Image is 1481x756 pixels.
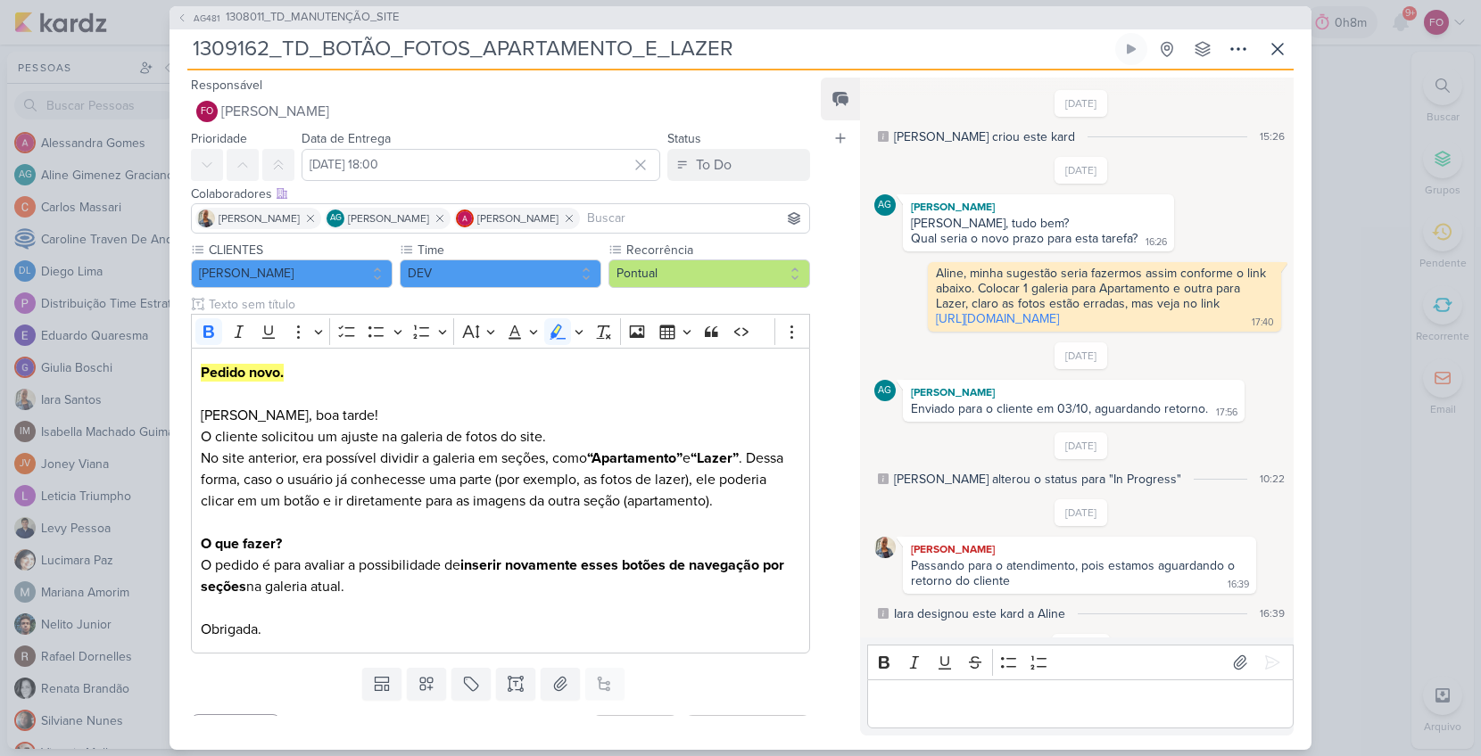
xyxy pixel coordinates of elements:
[477,210,558,226] span: [PERSON_NAME]
[1216,406,1237,420] div: 17:56
[894,127,1075,146] div: Aline criou este kard
[936,266,1273,311] div: Aline, minha sugestão seria fazermos assim conforme o link abaixo. Colocar 1 galeria para Apartam...
[1260,471,1285,487] div: 10:22
[878,473,889,484] div: Este log é visível à todos no kard
[416,241,601,259] label: Time
[327,210,344,227] div: Aline Gimenez Graciano
[911,231,1138,246] div: Qual seria o novo prazo para esta tarefa?
[874,380,896,401] div: Aline Gimenez Graciano
[1228,578,1249,592] div: 16:39
[201,619,800,640] p: Obrigada.
[191,314,810,349] div: Editor toolbar
[583,208,806,229] input: Buscar
[667,131,701,146] label: Status
[207,241,393,259] label: CLIENTES
[201,556,784,596] strong: inserir novamente esses botões de navegação por seções
[1146,235,1167,250] div: 16:26
[1260,128,1285,144] div: 15:26
[219,210,300,226] span: [PERSON_NAME]
[330,214,342,223] p: AG
[196,101,218,122] div: Fabio Oliveira
[191,259,393,288] button: [PERSON_NAME]
[201,362,800,448] p: [PERSON_NAME], boa tarde! O cliente solicitou um ajuste na galeria de fotos do site.
[894,604,1065,623] div: Iara designou este kard a Aline
[906,383,1241,401] div: [PERSON_NAME]
[878,608,889,619] div: Este log é visível à todos no kard
[201,555,800,619] p: O pedido é para avaliar a possibilidade de na galeria atual.
[302,131,391,146] label: Data de Entrega
[911,401,1208,416] div: Enviado para o cliente em 03/10, aguardando retorno.
[348,210,429,226] span: [PERSON_NAME]
[1252,316,1274,330] div: 17:40
[867,645,1294,679] div: Editor toolbar
[667,149,810,181] button: To Do
[878,386,891,396] p: AG
[906,198,1171,216] div: [PERSON_NAME]
[936,311,1059,326] a: [URL][DOMAIN_NAME]
[191,185,810,203] div: Colaboradores
[187,33,1112,65] input: Kard Sem Título
[302,149,660,181] input: Select a date
[191,348,810,653] div: Editor editing area: main
[911,216,1166,231] div: [PERSON_NAME], tudo bem?
[201,107,213,117] p: FO
[191,714,280,749] button: Cancelar
[201,448,800,512] p: No site anterior, era possível dividir a galeria em seções, como e . Dessa forma, caso o usuário ...
[191,131,247,146] label: Prioridade
[691,449,739,467] strong: “Lazer”
[197,210,215,227] img: Iara Santos
[894,470,1181,489] div: Fabio alterou o status para "In Progress"
[696,154,732,176] div: To Do
[1124,42,1138,56] div: Ligar relógio
[456,210,474,227] img: Alessandra Gomes
[906,540,1253,558] div: [PERSON_NAME]
[911,558,1238,588] div: Passando para o atendimento, pois estamos aguardando o retorno do cliente
[608,259,810,288] button: Pontual
[878,131,889,142] div: Este log é visível à todos no kard
[201,364,284,382] strong: Pedido novo.
[587,449,683,467] strong: “Apartamento”
[1260,605,1285,621] div: 16:39
[878,201,891,210] p: AG
[625,241,810,259] label: Recorrência
[874,194,896,216] div: Aline Gimenez Graciano
[400,259,601,288] button: DEV
[221,101,329,122] span: [PERSON_NAME]
[874,537,896,558] img: Iara Santos
[191,78,262,93] label: Responsável
[191,95,810,127] button: FO [PERSON_NAME]
[201,535,282,553] strong: O que fazer?
[867,679,1294,728] div: Editor editing area: main
[205,295,810,314] input: Texto sem título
